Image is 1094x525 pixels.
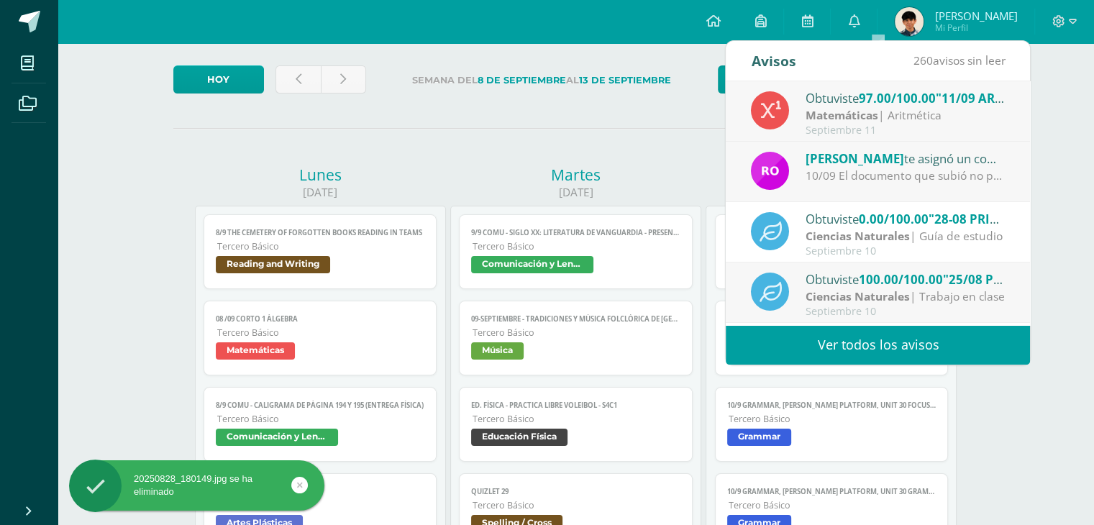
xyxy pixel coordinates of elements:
a: Hoy [173,65,264,93]
a: Ver todos los avisos [726,325,1030,365]
div: 20250828_180149.jpg se ha eliminado [69,472,324,498]
span: avisos sin leer [913,52,1005,68]
img: f76073ca312b03dd87f23b6b364bf11e.png [895,7,924,36]
strong: Matemáticas [806,107,878,123]
span: 0.00/100.00 [859,211,929,227]
a: 8/9 COMU - Caligrama de página 194 y 195 (Entrega física)Tercero BásicoComunicación y Lenguaje [204,387,437,462]
span: Tercero Básico [473,327,680,339]
span: 09-septiembre - Tradiciones y música folclórica de [GEOGRAPHIC_DATA] [471,314,680,324]
span: Tercero Básico [473,499,680,511]
div: [DATE] [195,185,446,200]
span: [PERSON_NAME] [806,150,904,167]
div: Martes [450,165,701,185]
span: Tercero Básico [217,327,425,339]
div: Obtuviste en [806,209,1006,228]
div: Septiembre 11 [806,124,1006,137]
div: Miércoles [706,165,957,185]
span: [PERSON_NAME] [934,9,1017,23]
span: 8/9 COMU - Caligrama de página 194 y 195 (Entrega física) [216,401,425,410]
span: Quizlet 29 [471,487,680,496]
div: 10/09 El documento que subió no pertenece al curso. [806,168,1006,184]
span: Ed. Física - PRACTICA LIBRE Voleibol - S4C1 [471,401,680,410]
span: 10/9 Grammar, [PERSON_NAME] Platform, Unit 30 Focused practice A [727,401,936,410]
div: | Trabajo en clase [806,288,1006,305]
span: "25/08 Página 153" [943,271,1056,288]
span: 260 [913,52,932,68]
span: Tercero Básico [217,240,425,252]
span: 8/9 The Cemetery of Forgotten books reading in TEAMS [216,228,425,237]
div: Obtuviste en [806,88,1006,107]
div: [DATE] [450,185,701,200]
strong: 8 de Septiembre [478,75,566,86]
a: Ed. Física - PRACTICA LIBRE Voleibol - S4C1Tercero BásicoEducación Física [459,387,693,462]
div: Obtuviste en [806,270,1006,288]
a: 09-septiembre - Tradiciones y música folclórica de [GEOGRAPHIC_DATA]Tercero BásicoMúsica [459,301,693,375]
span: Grammar [727,429,791,446]
span: Tercero Básico [473,413,680,425]
a: 10/9 COMU - Página 202 Y 203Tercero BásicoComunicación y Lenguaje [715,214,949,289]
span: Comunicación y Lenguaje [471,256,593,273]
a: 08 /09 Corto 1 ÁlgebraTercero BásicoMatemáticas [204,301,437,375]
span: 100.00/100.00 [859,271,943,288]
span: Tercero Básico [729,413,936,425]
span: Tercero Básico [729,499,936,511]
div: [DATE] [706,185,957,200]
strong: Ciencias Naturales [806,288,910,304]
span: Tercero Básico [217,413,425,425]
span: Mi Perfil [934,22,1017,34]
a: 10/9 COMU - Literatura contemporánea- Anotaciones en el cuaderno.Tercero BásicoComunicación y Len... [715,301,949,375]
a: 8/9 The Cemetery of Forgotten books reading in TEAMSTercero BásicoReading and Writing [204,214,437,289]
div: | Guía de estudio [806,228,1006,245]
span: 97.00/100.00 [859,90,936,106]
span: Matemáticas [216,342,295,360]
strong: 13 de Septiembre [579,75,671,86]
img: 08228f36aa425246ac1f75ab91e507c5.png [751,152,789,190]
a: Semana [718,65,848,93]
strong: Ciencias Naturales [806,228,910,244]
div: | Aritmética [806,107,1006,124]
span: Música [471,342,524,360]
span: 08 /09 Corto 1 Álgebra [216,314,425,324]
div: Septiembre 10 [806,306,1006,318]
label: Semana del al [378,65,706,95]
div: te asignó un comentario en '28-08 PRIMERA ENTREGA DE GUÍA' para 'Ciencias Naturales' [806,149,1006,168]
a: 10/9 Grammar, [PERSON_NAME] Platform, Unit 30 Focused practice ATercero BásicoGrammar [715,387,949,462]
span: Comunicación y Lenguaje [216,429,338,446]
div: Septiembre 10 [806,245,1006,257]
span: Educación Física [471,429,567,446]
span: 10/9 Grammar, [PERSON_NAME] Platform, Unit 30 Grammar in context reading comprehension [727,487,936,496]
span: Tercero Básico [473,240,680,252]
div: Avisos [751,41,796,81]
span: 9/9 COMU - Siglo XX: Literatura de Vanguardia - presentación [471,228,680,237]
div: Lunes [195,165,446,185]
a: 9/9 COMU - Siglo XX: Literatura de Vanguardia - presentaciónTercero BásicoComunicación y Lenguaje [459,214,693,289]
span: Reading and Writing [216,256,330,273]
